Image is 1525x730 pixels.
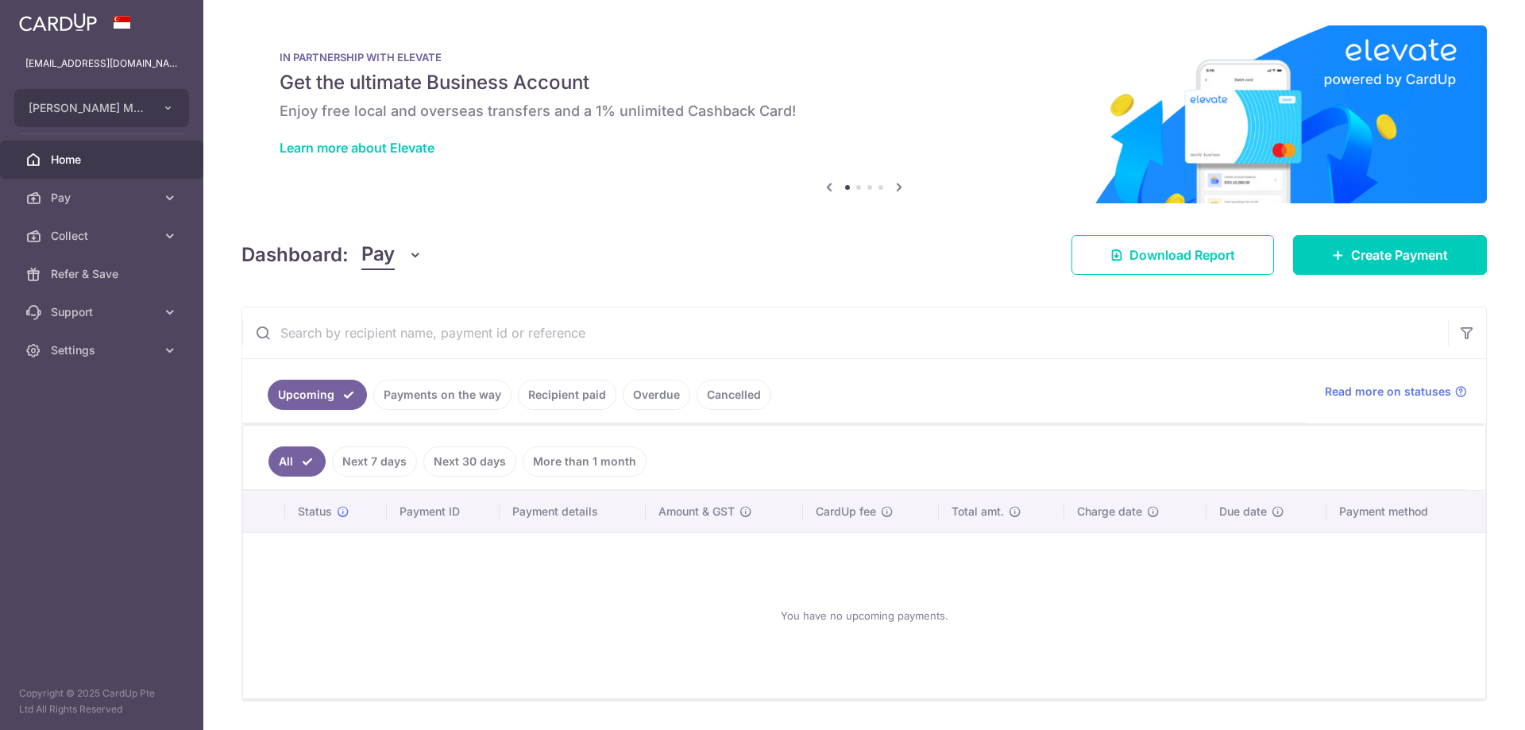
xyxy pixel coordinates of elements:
[373,380,512,410] a: Payments on the way
[1293,235,1487,275] a: Create Payment
[1325,384,1451,400] span: Read more on statuses
[298,504,332,519] span: Status
[268,446,326,477] a: All
[241,25,1487,203] img: Renovation banner
[280,70,1449,95] h5: Get the ultimate Business Account
[500,491,646,532] th: Payment details
[1351,245,1448,265] span: Create Payment
[268,380,367,410] a: Upcoming
[280,140,434,156] a: Learn more about Elevate
[952,504,1004,519] span: Total amt.
[332,446,417,477] a: Next 7 days
[523,446,647,477] a: More than 1 month
[19,13,97,32] img: CardUp
[658,504,735,519] span: Amount & GST
[697,380,771,410] a: Cancelled
[25,56,178,71] p: [EMAIL_ADDRESS][DOMAIN_NAME]
[14,89,189,127] button: [PERSON_NAME] MANAGEMENT CONSULTANCY (S) PTE. LTD.
[51,342,156,358] span: Settings
[242,307,1448,358] input: Search by recipient name, payment id or reference
[361,240,395,270] span: Pay
[262,546,1466,686] div: You have no upcoming payments.
[280,51,1449,64] p: IN PARTNERSHIP WITH ELEVATE
[1077,504,1142,519] span: Charge date
[51,152,156,168] span: Home
[241,241,349,269] h4: Dashboard:
[1326,491,1485,532] th: Payment method
[423,446,516,477] a: Next 30 days
[1129,245,1235,265] span: Download Report
[1219,504,1267,519] span: Due date
[51,228,156,244] span: Collect
[51,304,156,320] span: Support
[1071,235,1274,275] a: Download Report
[51,266,156,282] span: Refer & Save
[1325,384,1467,400] a: Read more on statuses
[280,102,1449,121] h6: Enjoy free local and overseas transfers and a 1% unlimited Cashback Card!
[29,100,146,116] span: [PERSON_NAME] MANAGEMENT CONSULTANCY (S) PTE. LTD.
[387,491,500,532] th: Payment ID
[816,504,876,519] span: CardUp fee
[518,380,616,410] a: Recipient paid
[623,380,690,410] a: Overdue
[361,240,423,270] button: Pay
[51,190,156,206] span: Pay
